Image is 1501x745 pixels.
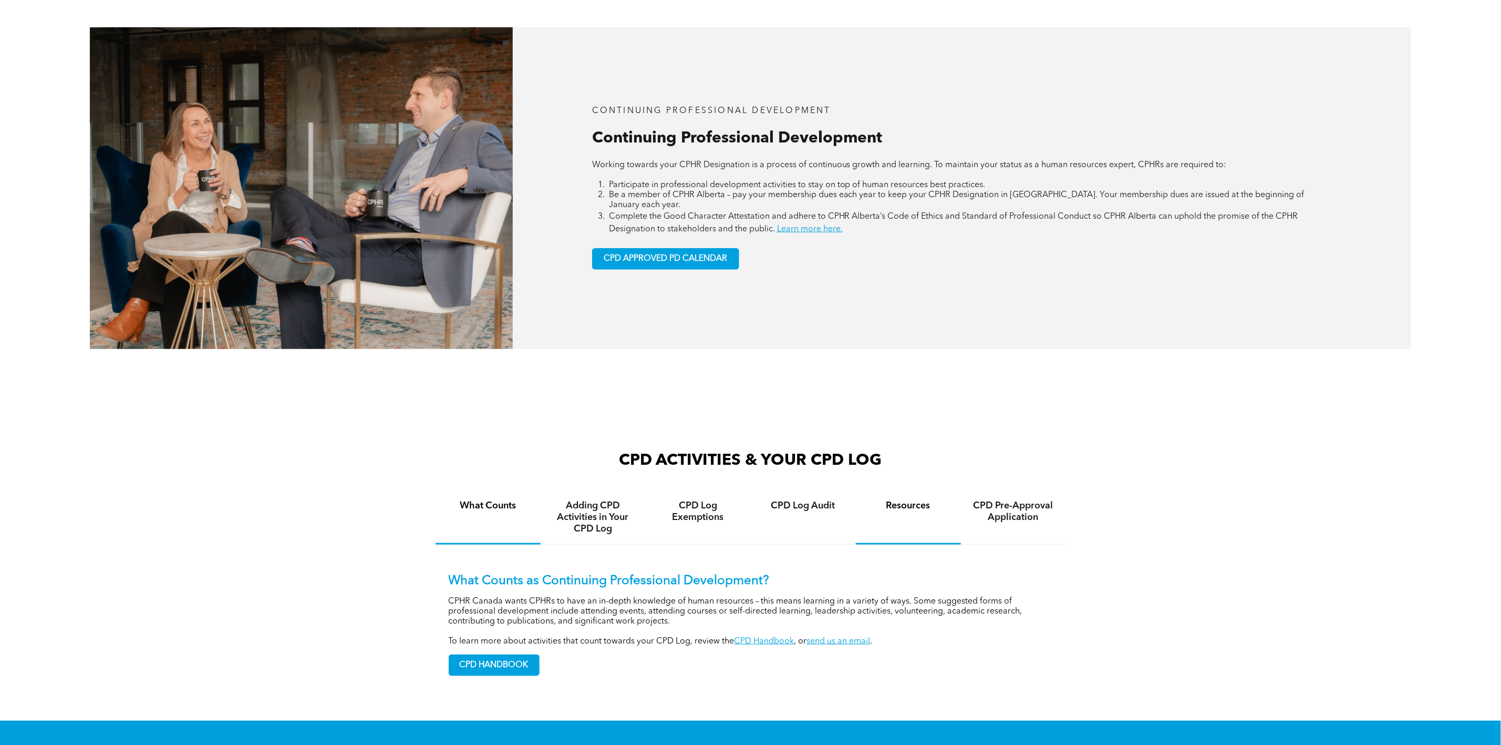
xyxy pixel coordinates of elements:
[807,637,871,646] a: send us an email
[609,212,1298,233] span: Complete the Good Character Attestation and adhere to CPHR Alberta’s Code of Ethics and Standard ...
[734,637,794,646] a: CPD Handbook
[592,107,831,115] span: CONTINUING PROFESSIONAL DEVELOPMENT
[449,597,1053,627] p: CPHR Canada wants CPHRs to have an in-depth knowledge of human resources – this means learning in...
[449,655,539,676] span: CPD HANDBOOK
[449,637,1053,647] p: To learn more about activities that count towards your CPD Log, review the , or .
[609,191,1305,209] span: Be a member of CPHR Alberta – pay your membership dues each year to keep your CPHR Designation in...
[550,500,636,535] h4: Adding CPD Activities in Your CPD Log
[592,161,1227,169] span: Working towards your CPHR Designation is a process of continuous growth and learning. To maintain...
[760,500,846,512] h4: CPD Log Audit
[655,500,741,523] h4: CPD Log Exemptions
[604,254,727,264] span: CPD APPROVED PD CALENDAR
[609,181,986,189] span: Participate in professional development activities to stay on top of human resources best practices.
[449,574,1053,589] p: What Counts as Continuing Professional Development?
[865,500,951,512] h4: Resources
[777,225,843,233] a: Learn more here.
[619,453,882,468] span: CPD ACTIVITIES & YOUR CPD LOG
[970,500,1057,523] h4: CPD Pre-Approval Application
[449,655,540,676] a: CPD HANDBOOK
[592,248,739,270] a: CPD APPROVED PD CALENDAR
[445,500,531,512] h4: What Counts
[592,130,883,146] span: Continuing Professional Development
